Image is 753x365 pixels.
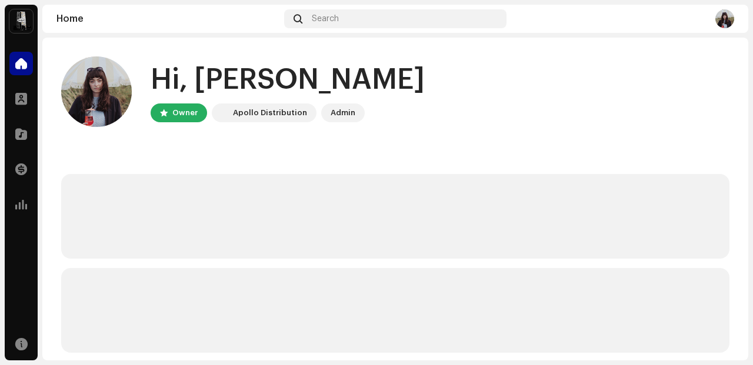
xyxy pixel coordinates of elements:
[61,56,132,127] img: d437171e-16fb-4737-9fc1-03d8f5055aad
[172,106,198,120] div: Owner
[151,61,425,99] div: Hi, [PERSON_NAME]
[9,9,33,33] img: 28cd5e4f-d8b3-4e3e-9048-38ae6d8d791a
[56,14,279,24] div: Home
[233,106,307,120] div: Apollo Distribution
[331,106,355,120] div: Admin
[214,106,228,120] img: 28cd5e4f-d8b3-4e3e-9048-38ae6d8d791a
[312,14,339,24] span: Search
[715,9,734,28] img: d437171e-16fb-4737-9fc1-03d8f5055aad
